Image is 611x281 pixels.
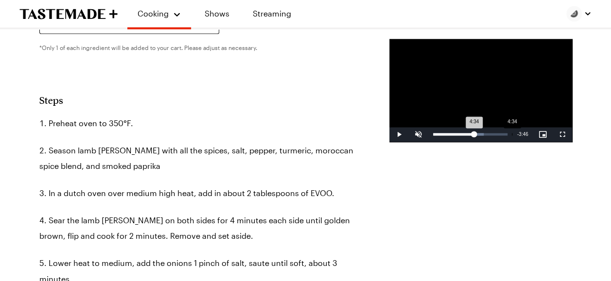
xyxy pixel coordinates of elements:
[517,132,519,137] span: -
[39,116,360,131] li: Preheat oven to 350°F.
[409,127,428,142] button: Unmute
[39,213,360,244] li: Sear the lamb [PERSON_NAME] on both sides for 4 minutes each side until golden brown, flip and co...
[566,6,582,21] img: Profile picture
[19,8,118,19] a: To Tastemade Home Page
[533,127,553,142] button: Picture-in-Picture
[39,143,360,174] li: Season lamb [PERSON_NAME] with all the spices, salt, pepper, turmeric, moroccan spice blend, and ...
[553,127,572,142] button: Fullscreen
[39,94,360,106] h2: Steps
[433,133,507,135] div: Progress Bar
[39,44,360,51] p: *Only 1 of each ingredient will be added to your cart. Please adjust as necessary.
[519,132,528,137] span: 3:46
[389,127,409,142] button: Play
[137,4,181,23] button: Cooking
[566,6,592,21] button: Profile picture
[138,9,169,18] span: Cooking
[39,185,360,201] li: In a dutch oven over medium high heat, add in about 2 tablespoons of EVOO.
[389,39,572,142] video-js: Video Player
